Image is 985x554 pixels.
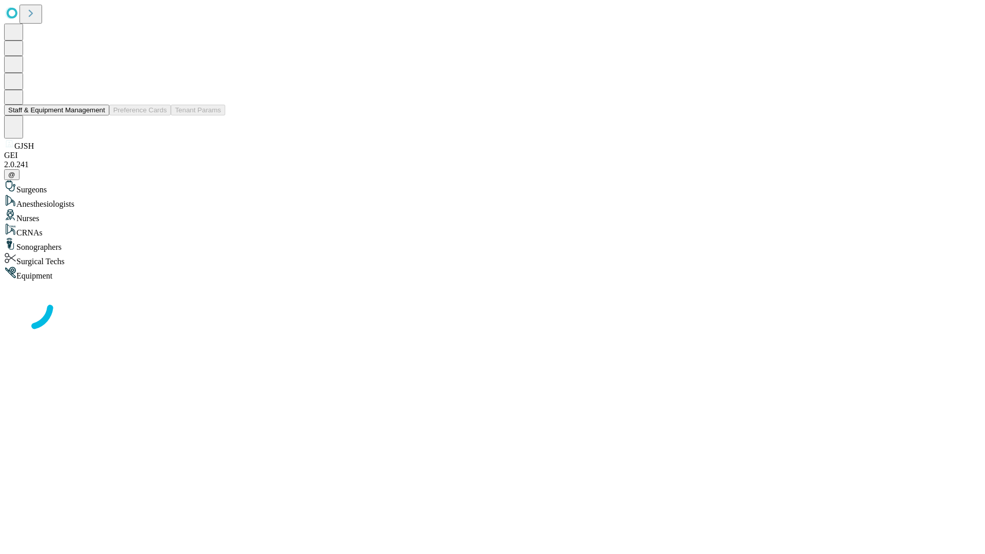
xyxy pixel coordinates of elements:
[171,105,225,115] button: Tenant Params
[4,105,109,115] button: Staff & Equipment Management
[4,266,981,281] div: Equipment
[4,238,981,252] div: Sonographers
[4,180,981,194] div: Surgeons
[4,223,981,238] div: CRNAs
[8,171,15,179] span: @
[4,194,981,209] div: Anesthesiologists
[4,169,19,180] button: @
[4,160,981,169] div: 2.0.241
[4,151,981,160] div: GEI
[14,142,34,150] span: GJSH
[109,105,171,115] button: Preference Cards
[4,209,981,223] div: Nurses
[4,252,981,266] div: Surgical Techs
